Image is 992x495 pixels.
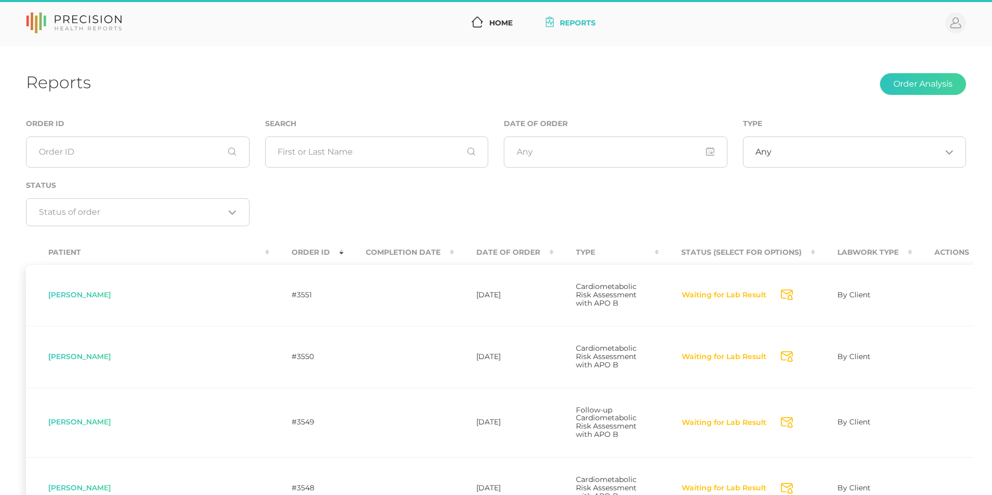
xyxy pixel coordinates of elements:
[48,417,111,427] span: [PERSON_NAME]
[265,119,296,128] label: Search
[781,483,793,494] svg: Send Notification
[454,326,554,388] td: [DATE]
[454,264,554,326] td: [DATE]
[269,241,343,264] th: Order ID : activate to sort column ascending
[265,136,489,168] input: First or Last Name
[681,483,767,493] button: Waiting for Lab Result
[467,13,517,33] a: Home
[542,13,600,33] a: Reports
[681,290,767,300] button: Waiting for Lab Result
[681,418,767,428] button: Waiting for Lab Result
[48,352,111,361] span: [PERSON_NAME]
[504,136,727,168] input: Any
[576,343,637,369] span: Cardiometabolic Risk Assessment with APO B
[781,290,793,300] svg: Send Notification
[269,388,343,458] td: #3549
[837,352,871,361] span: By Client
[880,73,966,95] button: Order Analysis
[26,181,56,190] label: Status
[743,119,762,128] label: Type
[343,241,454,264] th: Completion Date : activate to sort column ascending
[269,264,343,326] td: #3551
[26,72,91,92] h1: Reports
[576,405,637,439] span: Follow-up Cardiometabolic Risk Assessment with APO B
[681,352,767,362] button: Waiting for Lab Result
[504,119,568,128] label: Date of Order
[781,351,793,362] svg: Send Notification
[26,136,250,168] input: Order ID
[781,417,793,428] svg: Send Notification
[755,147,771,157] span: Any
[837,483,871,492] span: By Client
[454,388,554,458] td: [DATE]
[576,282,637,308] span: Cardiometabolic Risk Assessment with APO B
[743,136,967,168] div: Search for option
[48,290,111,299] span: [PERSON_NAME]
[269,326,343,388] td: #3550
[26,119,64,128] label: Order ID
[554,241,659,264] th: Type : activate to sort column ascending
[48,483,111,492] span: [PERSON_NAME]
[837,290,871,299] span: By Client
[771,147,941,157] input: Search for option
[39,207,225,217] input: Search for option
[26,241,269,264] th: Patient : activate to sort column ascending
[659,241,815,264] th: Status (Select for Options) : activate to sort column ascending
[454,241,554,264] th: Date Of Order : activate to sort column ascending
[26,198,250,226] div: Search for option
[815,241,912,264] th: Labwork Type : activate to sort column ascending
[912,241,991,264] th: Actions
[837,417,871,427] span: By Client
